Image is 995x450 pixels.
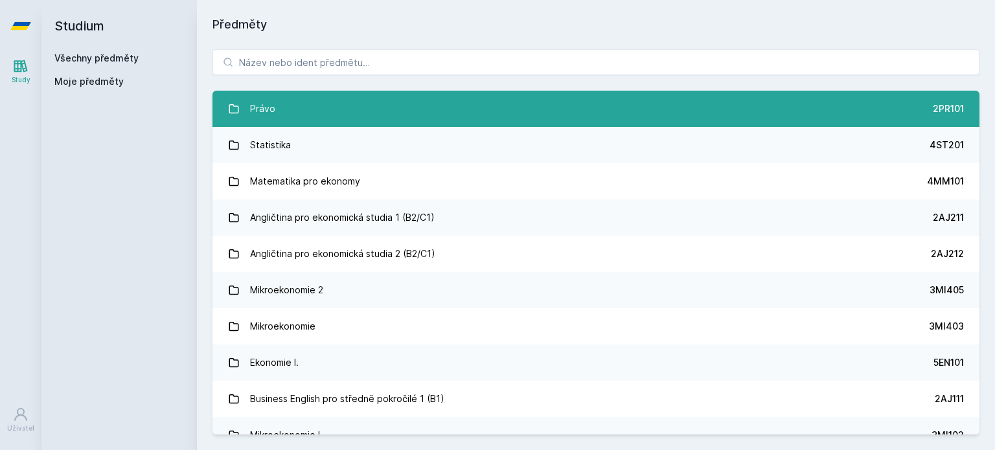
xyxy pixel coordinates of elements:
[930,139,964,152] div: 4ST201
[212,344,979,381] a: Ekonomie I. 5EN101
[250,386,444,412] div: Business English pro středně pokročilé 1 (B1)
[935,392,964,405] div: 2AJ111
[933,211,964,224] div: 2AJ211
[3,400,39,440] a: Uživatel
[212,236,979,272] a: Angličtina pro ekonomická studia 2 (B2/C1) 2AJ212
[933,102,964,115] div: 2PR101
[250,132,291,158] div: Statistika
[54,52,139,63] a: Všechny předměty
[250,168,360,194] div: Matematika pro ekonomy
[930,284,964,297] div: 3MI405
[12,75,30,85] div: Study
[932,429,964,442] div: 3MI102
[250,350,299,376] div: Ekonomie I.
[927,175,964,188] div: 4MM101
[931,247,964,260] div: 2AJ212
[3,52,39,91] a: Study
[250,313,315,339] div: Mikroekonomie
[250,277,323,303] div: Mikroekonomie 2
[54,75,124,88] span: Moje předměty
[929,320,964,333] div: 3MI403
[7,423,34,433] div: Uživatel
[933,356,964,369] div: 5EN101
[250,205,435,231] div: Angličtina pro ekonomická studia 1 (B2/C1)
[250,241,435,267] div: Angličtina pro ekonomická studia 2 (B2/C1)
[212,16,979,34] h1: Předměty
[212,381,979,417] a: Business English pro středně pokročilé 1 (B1) 2AJ111
[212,49,979,75] input: Název nebo ident předmětu…
[212,163,979,199] a: Matematika pro ekonomy 4MM101
[212,91,979,127] a: Právo 2PR101
[250,96,275,122] div: Právo
[212,199,979,236] a: Angličtina pro ekonomická studia 1 (B2/C1) 2AJ211
[212,127,979,163] a: Statistika 4ST201
[212,308,979,344] a: Mikroekonomie 3MI403
[212,272,979,308] a: Mikroekonomie 2 3MI405
[250,422,320,448] div: Mikroekonomie I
